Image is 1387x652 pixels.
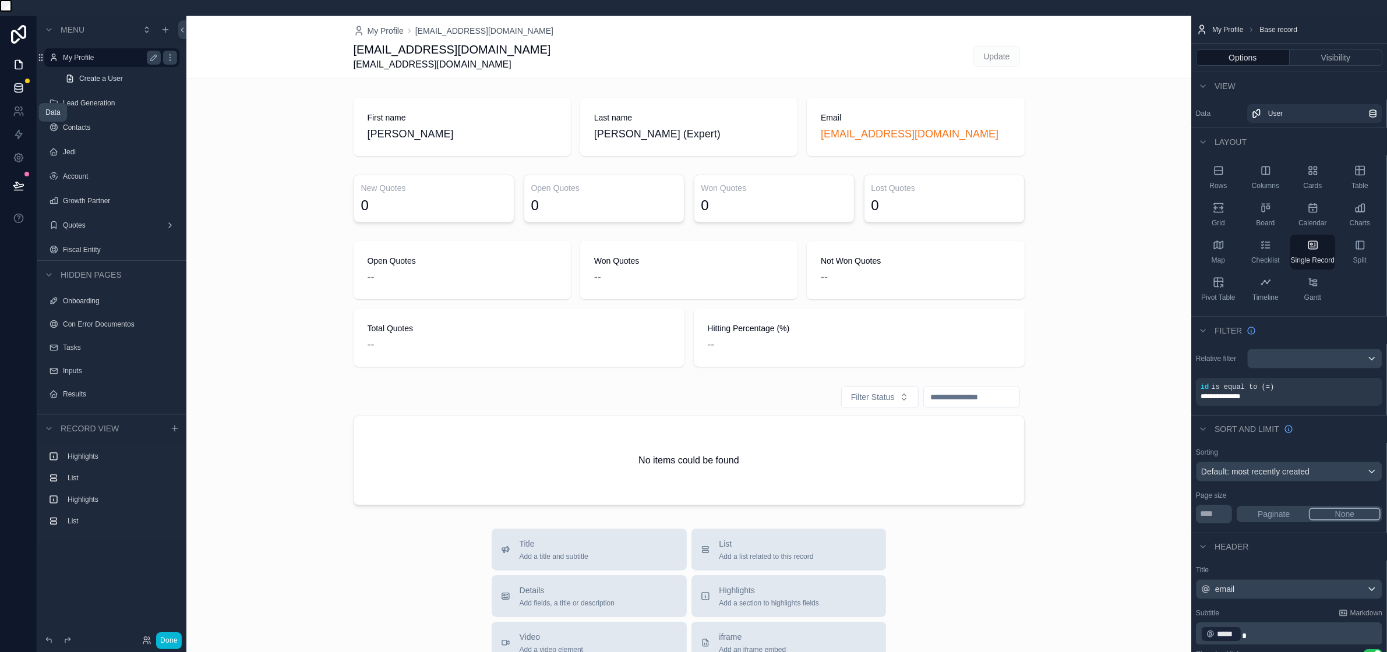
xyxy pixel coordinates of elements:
span: View [1215,80,1236,92]
div: scrollable content [37,442,186,542]
span: User [1268,109,1283,118]
span: Sort And Limit [1215,423,1279,435]
label: Relative filter [1196,354,1243,363]
button: Cards [1290,160,1335,195]
label: Con Error Documentos [63,320,177,329]
label: Contacts [63,123,177,132]
span: Table [1351,181,1368,190]
span: Calendar [1298,218,1327,228]
label: Subtitle [1196,608,1219,618]
button: Pivot Table [1196,272,1241,307]
span: Create a User [79,74,123,83]
button: Split [1337,235,1382,270]
button: Default: most recently created [1196,462,1382,481]
button: Visibility [1290,49,1383,66]
span: Default: most recently created [1201,467,1310,476]
label: Account [63,172,177,181]
label: Title [1196,565,1382,575]
span: id [1201,383,1209,391]
span: Gantt [1304,293,1321,302]
span: Board [1256,218,1275,228]
label: Highlights [68,495,175,504]
button: Calendar [1290,197,1335,232]
label: Lead Generation [63,98,177,108]
label: Results [63,389,177,399]
button: Map [1196,235,1241,270]
span: Rows [1209,181,1227,190]
span: Grid [1212,218,1225,228]
button: Charts [1337,197,1382,232]
button: Single Record [1290,235,1335,270]
label: Inputs [63,366,177,375]
button: Options [1196,49,1290,66]
a: [EMAIL_ADDRESS][DOMAIN_NAME] [415,25,553,37]
span: Map [1212,256,1225,265]
a: User [1247,104,1382,123]
button: Checklist [1243,235,1288,270]
label: Page size [1196,491,1227,500]
button: Gantt [1290,272,1335,307]
span: Charts [1350,218,1370,228]
button: email [1196,579,1382,599]
span: Timeline [1252,293,1279,302]
label: Data [1196,109,1243,118]
label: List [68,516,175,526]
button: Done [156,632,182,649]
span: is equal to (=) [1211,383,1274,391]
label: Jedi [63,147,177,157]
span: Markdown [1350,608,1382,618]
button: Columns [1243,160,1288,195]
button: Timeline [1243,272,1288,307]
button: Rows [1196,160,1241,195]
span: Checklist [1251,256,1280,265]
a: My Profile [354,25,404,37]
button: Table [1337,160,1382,195]
button: Paginate [1238,508,1309,520]
span: Cards [1303,181,1322,190]
label: Fiscal Entity [63,245,177,254]
button: Grid [1196,197,1241,232]
span: Base record [1259,25,1297,34]
label: Quotes [63,221,161,230]
label: Sorting [1196,448,1218,457]
span: My Profile [1212,25,1243,34]
label: Tasks [63,343,177,352]
a: Markdown [1339,608,1382,618]
span: Filter [1215,325,1242,336]
span: My Profile [368,25,404,37]
span: email [1215,583,1234,595]
div: Data [45,108,60,117]
h1: [EMAIL_ADDRESS][DOMAIN_NAME] [354,41,551,58]
span: Menu [61,24,84,36]
span: Pivot Table [1201,293,1235,302]
button: Board [1243,197,1288,232]
label: Onboarding [63,296,177,306]
span: Single Record [1291,256,1335,265]
span: Header [1215,541,1248,552]
label: Highlights [68,452,175,461]
a: Create a User [58,69,179,88]
div: scrollable content [1196,622,1382,644]
label: My Profile [63,53,156,62]
span: Split [1353,256,1367,265]
span: Hidden pages [61,269,122,281]
button: None [1309,508,1381,520]
span: Columns [1252,181,1279,190]
span: [EMAIL_ADDRESS][DOMAIN_NAME] [354,58,551,72]
label: Growth Partner [63,196,177,205]
span: Record view [61,423,119,434]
